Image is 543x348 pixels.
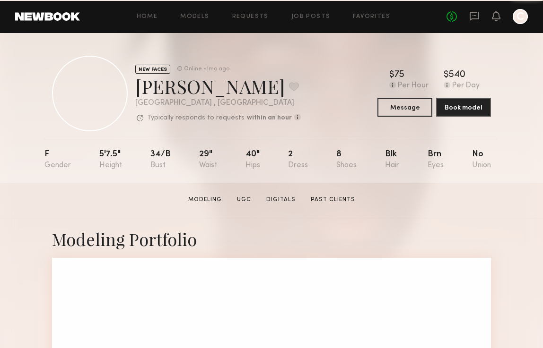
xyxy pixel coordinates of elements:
[232,14,269,20] a: Requests
[472,150,491,170] div: No
[135,99,301,107] div: [GEOGRAPHIC_DATA] , [GEOGRAPHIC_DATA]
[180,14,209,20] a: Models
[394,70,404,80] div: 75
[428,150,444,170] div: Brn
[336,150,357,170] div: 8
[449,70,465,80] div: 540
[513,9,528,24] a: C
[184,195,226,204] a: Modeling
[233,195,255,204] a: UGC
[263,195,299,204] a: Digitals
[291,14,331,20] a: Job Posts
[247,115,292,121] b: within an hour
[398,82,429,90] div: Per Hour
[385,150,399,170] div: Blk
[137,14,158,20] a: Home
[452,82,480,90] div: Per Day
[307,195,359,204] a: Past Clients
[52,228,491,250] div: Modeling Portfolio
[436,98,491,117] button: Book model
[135,74,301,99] div: [PERSON_NAME]
[444,70,449,80] div: $
[99,150,122,170] div: 5'7.5"
[44,150,71,170] div: F
[150,150,171,170] div: 34/b
[377,98,432,117] button: Message
[389,70,394,80] div: $
[135,65,170,74] div: NEW FACES
[199,150,217,170] div: 29"
[147,115,245,121] p: Typically responds to requests
[353,14,390,20] a: Favorites
[288,150,308,170] div: 2
[184,66,229,72] div: Online +1mo ago
[245,150,260,170] div: 40"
